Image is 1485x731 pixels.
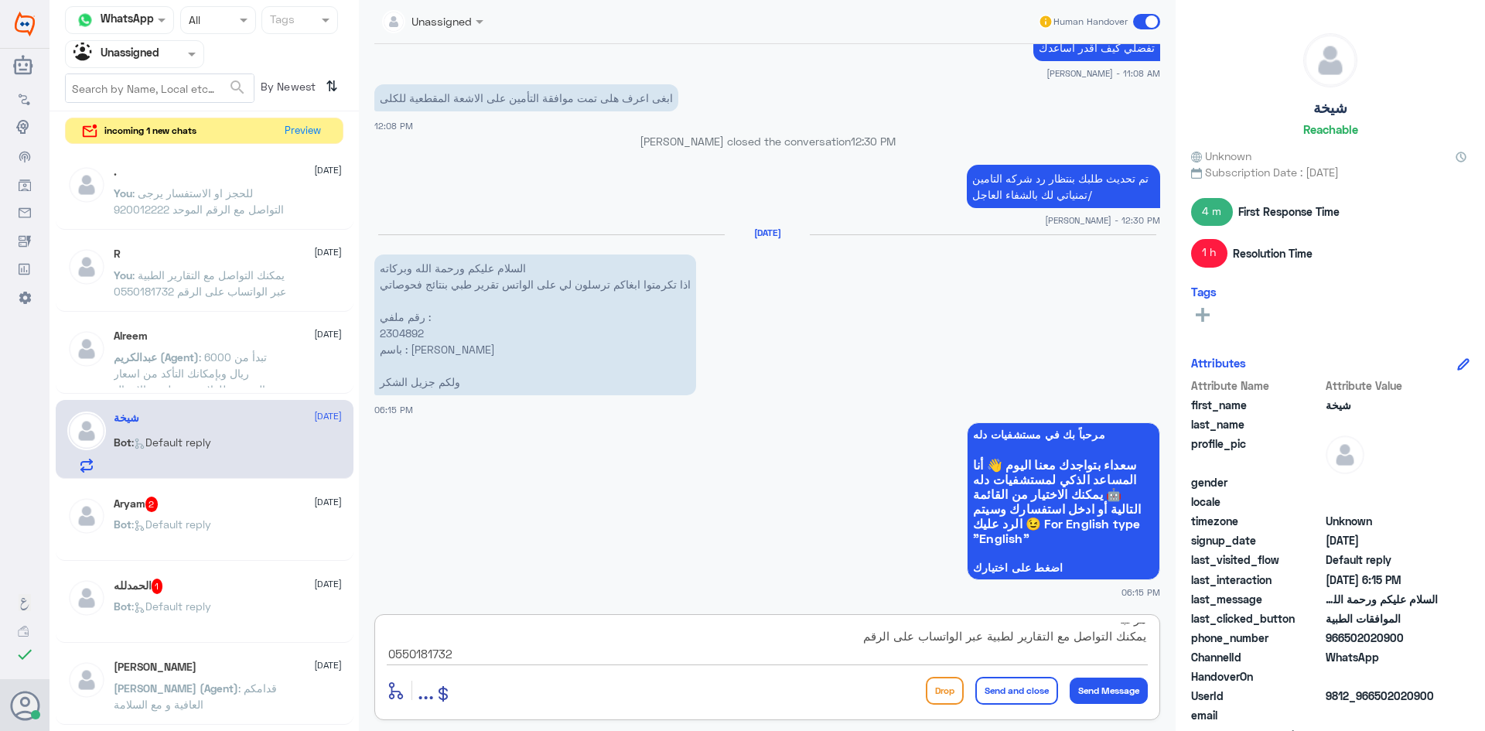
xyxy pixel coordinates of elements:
h5: شيخة [114,412,139,425]
img: Widebot Logo [15,12,35,36]
span: By Newest [254,73,319,104]
button: ... [418,673,434,708]
span: [DATE] [314,577,342,591]
h6: Tags [1191,285,1217,299]
span: email [1191,707,1323,723]
button: Preview [278,118,327,144]
i: ⇅ [326,73,338,99]
h5: شيخة [1313,99,1347,117]
span: null [1326,494,1438,510]
span: timezone [1191,513,1323,529]
span: incoming 1 new chats [104,124,196,138]
span: عبدالكريم (Agent) [114,350,199,364]
span: locale [1191,494,1323,510]
span: : Default reply [131,599,211,613]
button: Avatar [10,691,39,720]
span: first_name [1191,397,1323,413]
p: 2/9/2025, 12:30 PM [967,165,1160,208]
span: HandoverOn [1191,668,1323,685]
input: Search by Name, Local etc… [66,74,254,102]
span: 12:08 PM [374,121,413,131]
span: سعداء بتواجدك معنا اليوم 👋 أنا المساعد الذكي لمستشفيات دله 🤖 يمكنك الاختيار من القائمة التالية أو... [973,457,1154,545]
h5: الحمدلله [114,579,163,594]
span: Default reply [1326,552,1438,568]
span: 06:15 PM [374,405,413,415]
button: search [228,75,247,101]
span: Attribute Name [1191,377,1323,394]
span: 2025-09-09T15:15:35.531Z [1326,572,1438,588]
img: defaultAdmin.png [67,497,106,535]
span: : يمكنك التواصل مع التقارير الطبية عبر الواتساب على الرقم 0550181732 [114,268,286,298]
span: Bot [114,518,131,531]
img: defaultAdmin.png [67,579,106,617]
span: [DATE] [314,245,342,259]
img: defaultAdmin.png [1304,34,1357,87]
span: profile_pic [1191,436,1323,471]
span: last_message [1191,591,1323,607]
img: whatsapp.png [73,9,97,32]
span: [DATE] [314,163,342,177]
button: Send and close [975,677,1058,705]
span: You [114,268,132,282]
span: [DATE] [314,327,342,341]
span: ChannelId [1191,649,1323,665]
span: Attribute Value [1326,377,1438,394]
span: [PERSON_NAME] - 12:30 PM [1045,213,1160,227]
span: 2025-09-02T08:03:39.727Z [1326,532,1438,548]
span: شيخة [1326,397,1438,413]
span: [DATE] [314,409,342,423]
button: Send Message [1070,678,1148,704]
h6: Reachable [1303,122,1358,136]
span: 4 m [1191,198,1233,226]
span: last_visited_flow [1191,552,1323,568]
p: [PERSON_NAME] closed the conversation [374,133,1160,149]
img: defaultAdmin.png [67,248,106,286]
p: 9/9/2025, 6:15 PM [374,254,696,395]
span: First Response Time [1238,203,1340,220]
i: check [15,645,34,664]
h6: Attributes [1191,356,1246,370]
span: Bot [114,599,131,613]
span: 1 [152,579,163,594]
span: : Default reply [131,518,211,531]
span: ... [418,676,434,704]
span: last_clicked_button [1191,610,1323,627]
span: السلام عليكم ورحمة الله وبركاته اذا تكرمتوا ابغاكم ترسلون لي على الواتس تقرير طبي بنتائج فحوصاتي ... [1326,591,1438,607]
p: 2/9/2025, 12:08 PM [374,84,678,111]
span: Human Handover [1053,15,1128,29]
span: : للحجز او الاستفسار يرجى التواصل مع الرقم الموحد 920012222 [114,186,284,216]
span: last_name [1191,416,1323,432]
h5: Alreem [114,330,148,343]
span: Unknown [1191,148,1251,164]
span: 9812_966502020900 [1326,688,1438,704]
span: : Default reply [131,436,211,449]
span: 2 [145,497,159,512]
span: 12:30 PM [851,135,896,148]
span: [DATE] [314,658,342,672]
span: phone_number [1191,630,1323,646]
span: مرحباً بك في مستشفيات دله [973,429,1154,441]
span: اضغط على اختيارك [973,562,1154,574]
span: Resolution Time [1233,245,1313,261]
span: 2 [1326,649,1438,665]
h5: ياسر الغامدي - أبو نُـور [114,661,196,674]
span: [PERSON_NAME] - 11:08 AM [1046,67,1160,80]
img: Unassigned.svg [73,43,97,66]
span: gender [1191,474,1323,490]
img: defaultAdmin.png [67,166,106,204]
span: You [114,186,132,200]
img: defaultAdmin.png [67,661,106,699]
span: signup_date [1191,532,1323,548]
span: Bot [114,436,131,449]
span: last_interaction [1191,572,1323,588]
img: defaultAdmin.png [67,412,106,450]
span: UserId [1191,688,1323,704]
p: 2/9/2025, 11:08 AM [1033,34,1160,61]
span: Unknown [1326,513,1438,529]
span: null [1326,668,1438,685]
img: defaultAdmin.png [67,330,106,368]
h5: Aryam [114,497,159,512]
span: 966502020900 [1326,630,1438,646]
h6: [DATE] [725,227,810,238]
div: Tags [268,11,295,31]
